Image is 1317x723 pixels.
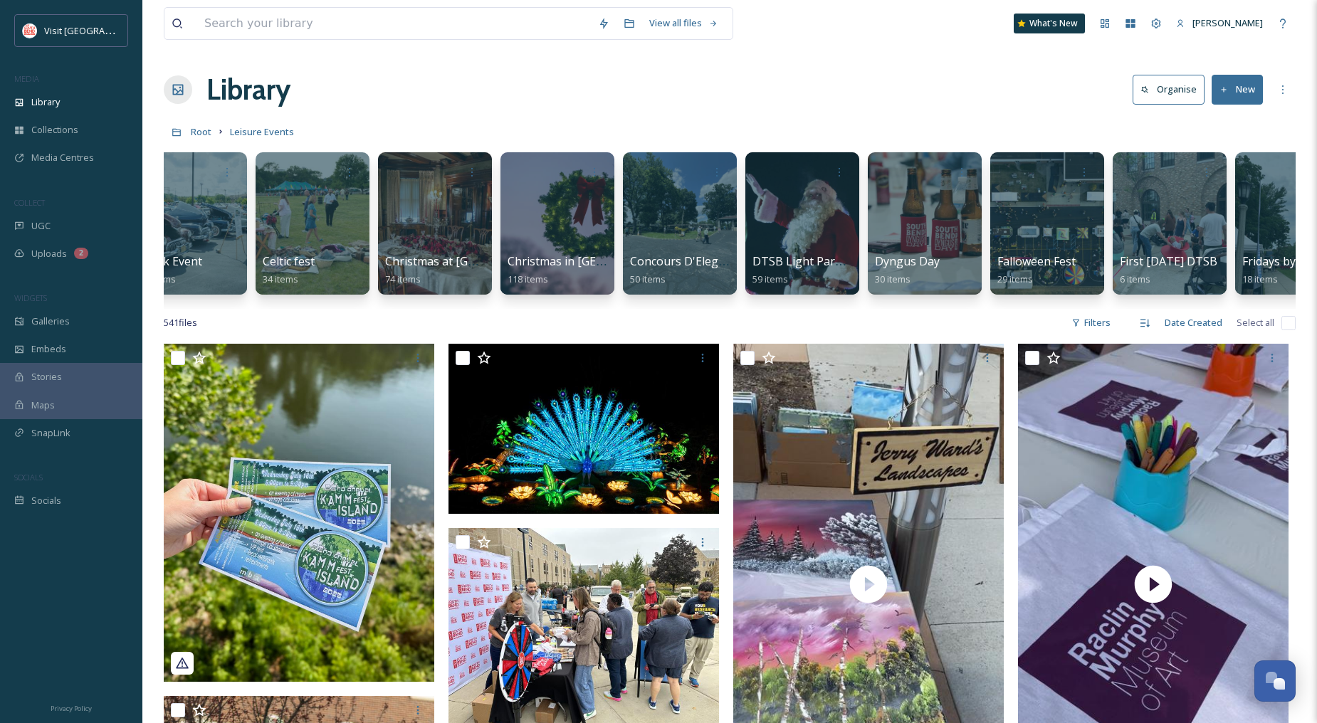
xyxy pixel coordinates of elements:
a: Christmas at [GEOGRAPHIC_DATA]74 items [385,255,570,285]
span: Media Centres [31,151,94,164]
a: Dyngus Day30 items [875,255,940,285]
span: Visit [GEOGRAPHIC_DATA] [44,23,154,37]
img: Peacock-1_A14A755A-F0EE-4596-0180AF78137CFCBC_a14ba245-f3bd-826b-8f5a39c1790ae798.jpg [448,344,719,513]
span: SnapLink [31,426,70,440]
a: Concours D'Elegance50 items [630,255,743,285]
span: Embeds [31,342,66,356]
a: Christmas in [GEOGRAPHIC_DATA]118 items [508,255,692,285]
span: Root [191,125,211,138]
input: Search your library [197,8,591,39]
span: Select all [1237,316,1274,329]
a: Leisure Events [230,123,294,140]
span: Concours D'Elegance [630,253,743,269]
div: Date Created [1158,309,1229,337]
span: Collections [31,123,78,137]
span: Christmas in [GEOGRAPHIC_DATA] [508,253,692,269]
span: WIDGETS [14,292,47,303]
div: 2 [74,248,88,259]
span: 118 items [508,273,548,285]
a: Falloween Fest29 items [997,255,1076,285]
span: Falloween Fest [997,253,1076,269]
a: What's New [1014,14,1085,33]
span: 74 items [385,273,421,285]
a: [PERSON_NAME] [1169,9,1270,37]
span: 34 items [263,273,298,285]
span: Socials [31,494,61,507]
span: DTSB Light Parade [752,253,854,269]
span: 29 items [997,273,1033,285]
button: Open Chat [1254,660,1296,702]
span: Stories [31,370,62,384]
a: Celtic fest34 items [263,255,315,285]
a: Organise [1133,75,1212,104]
span: Dyngus Day [875,253,940,269]
span: [PERSON_NAME] [1192,16,1263,29]
span: MEDIA [14,73,39,84]
a: Buick Event80 items [140,255,202,285]
span: Celtic fest [263,253,315,269]
span: 59 items [752,273,788,285]
span: Buick Event [140,253,202,269]
span: First [DATE] DTSB [1120,253,1217,269]
span: Library [31,95,60,109]
span: SOCIALS [14,472,43,482]
span: 541 file s [164,316,197,329]
button: New [1212,75,1263,104]
span: Uploads [31,247,67,260]
span: Leisure Events [230,125,294,138]
img: visitsouthbend-4595646.jpg [164,344,434,682]
a: View all files [642,9,725,37]
span: 30 items [875,273,911,285]
div: Filters [1064,309,1118,337]
span: 50 items [630,273,666,285]
span: COLLECT [14,197,45,208]
span: 6 items [1120,273,1150,285]
button: Organise [1133,75,1205,104]
span: 18 items [1242,273,1278,285]
img: vsbm-stackedMISH_CMYKlogo2017.jpg [23,23,37,38]
span: Galleries [31,315,70,328]
a: Root [191,123,211,140]
a: DTSB Light Parade59 items [752,255,854,285]
span: Privacy Policy [51,704,92,713]
a: First [DATE] DTSB6 items [1120,255,1217,285]
a: Library [206,68,290,111]
a: Privacy Policy [51,699,92,716]
span: Maps [31,399,55,412]
span: Christmas at [GEOGRAPHIC_DATA] [385,253,570,269]
span: UGC [31,219,51,233]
